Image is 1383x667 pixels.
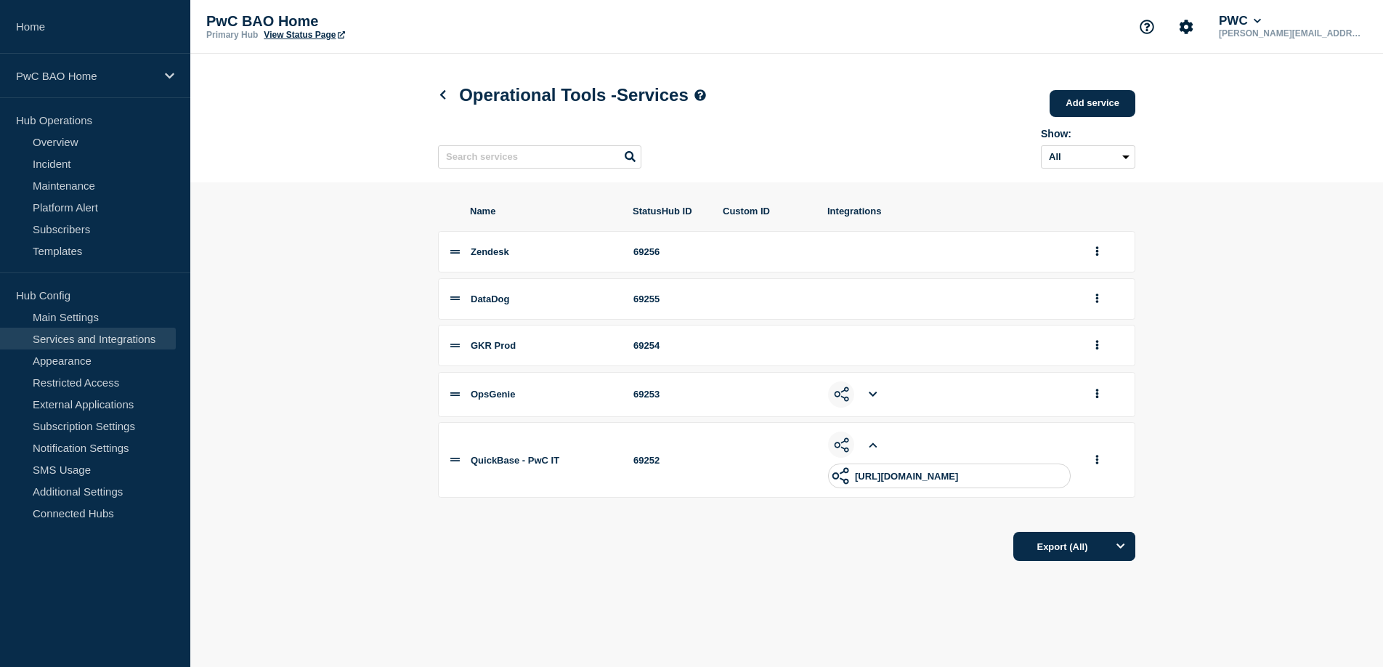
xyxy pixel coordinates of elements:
button: Export (All) [1013,532,1135,561]
img: generic_hook_v2_icon [832,467,849,485]
select: Archived [1041,145,1135,169]
div: 69255 [633,294,706,304]
input: Search services [438,145,641,169]
span: GKR Prod [471,340,516,351]
span: Zendesk [471,246,509,257]
button: group actions [1088,240,1106,263]
p: PwC BAO Home [206,13,497,30]
a: View Status Page [264,30,344,40]
button: Options [1106,532,1135,561]
div: 69253 [633,389,706,400]
span: DataDog [471,294,509,304]
p: [PERSON_NAME][EMAIL_ADDRESS][PERSON_NAME][DOMAIN_NAME] [1216,28,1367,39]
button: PWC [1216,14,1264,28]
button: group actions [1088,383,1106,405]
button: group actions [1088,334,1106,357]
div: Show: [1041,128,1135,140]
div: 69254 [633,340,706,351]
p: PwC BAO Home [16,70,155,82]
a: Add service [1050,90,1135,117]
button: Account settings [1171,12,1201,42]
span: OpsGenie [471,389,515,400]
span: Custom ID [723,206,810,217]
span: QuickBase - PwC IT [471,455,559,466]
div: 69256 [633,246,706,257]
p: Primary Hub [206,30,258,40]
button: Support [1132,12,1162,42]
div: 69252 [633,455,706,466]
button: group actions [1088,288,1106,310]
span: Integrations [827,206,1071,217]
p: [URL][DOMAIN_NAME] [855,471,958,482]
img: generic_hook_icon [834,387,849,402]
img: generic_hook_v2_icon [834,437,849,453]
span: StatusHub ID [633,206,705,217]
h1: Operational Tools - Services [438,85,706,105]
button: group actions [1088,449,1106,472]
span: Name [470,206,615,217]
